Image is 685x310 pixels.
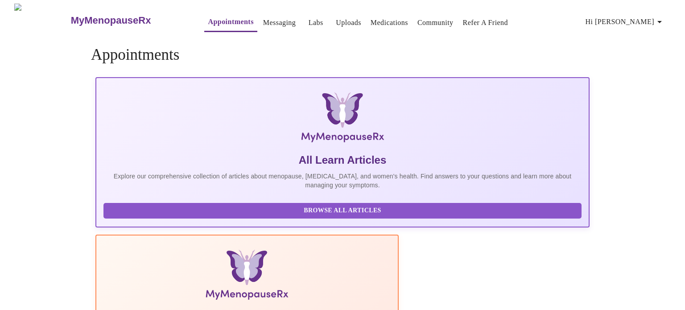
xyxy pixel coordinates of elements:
[586,16,665,28] span: Hi [PERSON_NAME]
[208,16,253,28] a: Appointments
[112,205,573,216] span: Browse All Articles
[103,203,582,219] button: Browse All Articles
[91,46,594,64] h4: Appointments
[582,13,668,31] button: Hi [PERSON_NAME]
[336,17,361,29] a: Uploads
[371,17,408,29] a: Medications
[103,172,582,190] p: Explore our comprehensive collection of articles about menopause, [MEDICAL_DATA], and women's hea...
[204,13,257,32] button: Appointments
[70,5,186,36] a: MyMenopauseRx
[463,17,508,29] a: Refer a Friend
[367,14,412,32] button: Medications
[71,15,151,26] h3: MyMenopauseRx
[414,14,457,32] button: Community
[459,14,512,32] button: Refer a Friend
[301,14,330,32] button: Labs
[149,250,345,303] img: Menopause Manual
[309,17,323,29] a: Labs
[103,153,582,167] h5: All Learn Articles
[332,14,365,32] button: Uploads
[177,92,507,146] img: MyMenopauseRx Logo
[260,14,299,32] button: Messaging
[263,17,296,29] a: Messaging
[417,17,454,29] a: Community
[103,206,584,214] a: Browse All Articles
[14,4,70,37] img: MyMenopauseRx Logo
